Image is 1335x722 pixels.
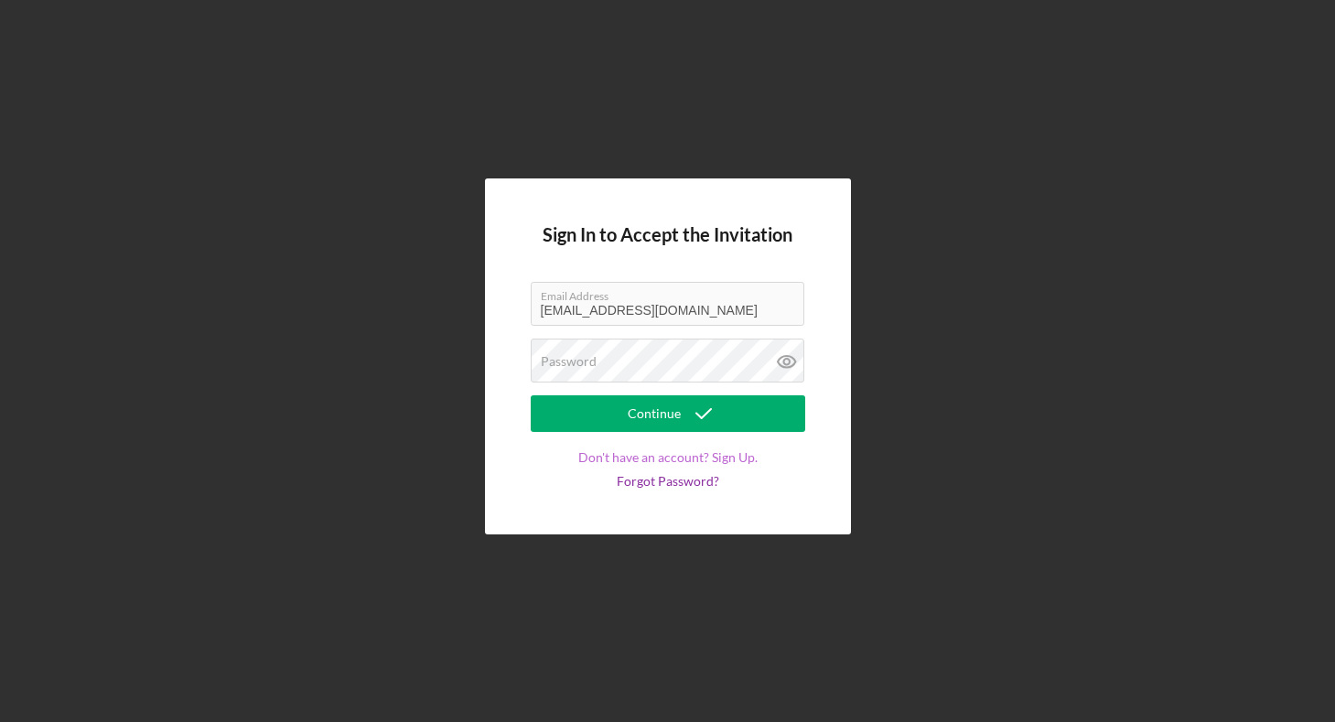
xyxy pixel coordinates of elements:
button: Continue [531,395,805,432]
a: Forgot Password? [617,474,719,489]
div: Continue [628,395,681,432]
a: Don't have an account? Sign Up. [578,450,758,465]
label: Password [541,354,597,369]
label: Email Address [541,283,804,303]
h4: Sign In to Accept the Invitation [543,224,792,245]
